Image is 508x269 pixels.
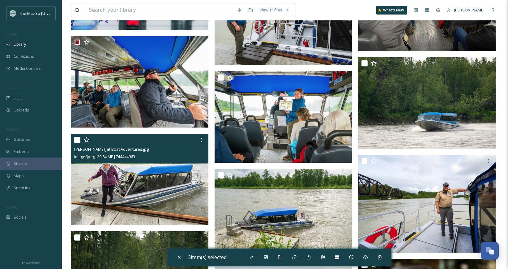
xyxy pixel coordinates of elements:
button: Open Chat [481,242,499,260]
img: Mahay's Jet Boat Adventures.jpg [358,57,496,149]
a: [PERSON_NAME] [444,4,488,16]
span: Socials [14,214,27,220]
img: Social_thumbnail.png [10,10,16,16]
span: [PERSON_NAME] Jet Boat Adventures.jpg [74,146,149,152]
span: Library [14,41,26,47]
img: Mahay's Jet Boat Adventures.jpg [358,155,496,253]
span: image/jpeg | 29.84 MB | 7444 x 4963 [74,154,135,159]
img: Mahay's Jet Boat Adventures.jpg [71,134,208,225]
span: Embeds [14,149,29,154]
span: [PERSON_NAME] [454,7,485,13]
span: WIDGETS [6,127,20,132]
span: The Mat-Su [US_STATE] [19,10,62,16]
span: SOCIALS [6,205,19,209]
span: MEDIA [6,32,17,36]
img: Mahay's Jet Boat Adventures.jpg [71,36,208,128]
span: Uploads [14,107,29,113]
span: Maps [14,173,24,179]
span: Media Centres [14,65,41,71]
span: Galleries [14,137,30,142]
span: Stories [14,161,27,166]
img: Mahay's Jet Boat Adventures.jpg [215,71,352,163]
a: What's New [376,6,407,15]
span: Collections [14,53,34,59]
a: View all files [256,4,292,16]
span: UGC [14,95,22,101]
span: Privacy Policy [22,261,40,265]
a: Privacy Policy [22,258,40,266]
span: 3 item(s) selected. [188,254,228,261]
span: COLLECT [6,86,19,90]
img: Mahay's Jet Boat Adventures.jpg [215,169,352,260]
span: SnapLink [14,185,31,191]
input: Search your library [86,3,234,17]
